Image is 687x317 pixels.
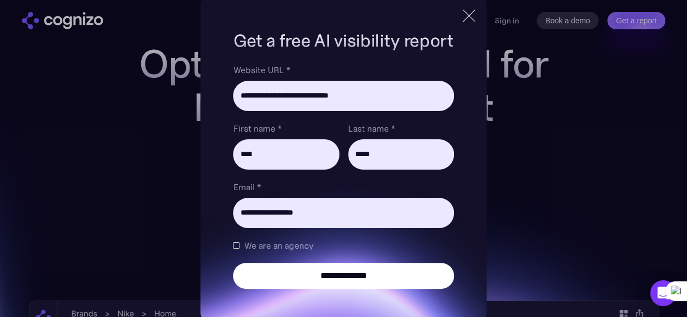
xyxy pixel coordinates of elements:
label: Last name * [348,122,454,135]
span: We are an agency [244,239,313,252]
div: Open Intercom Messenger [650,280,676,306]
label: Email * [233,180,453,193]
label: Website URL * [233,63,453,76]
label: First name * [233,122,339,135]
h1: Get a free AI visibility report [233,29,453,53]
form: Brand Report Form [233,63,453,289]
